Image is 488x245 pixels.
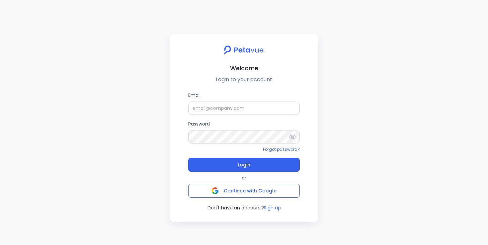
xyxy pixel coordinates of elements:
[188,184,300,198] button: Continue with Google
[188,102,300,115] input: Email
[188,130,300,143] input: Password
[207,204,264,211] span: Don't have an account?
[188,120,300,143] label: Password
[175,63,313,73] h2: Welcome
[263,146,300,152] a: Forgot password?
[175,76,313,84] p: Login to your account
[220,42,268,58] img: petavue logo
[238,160,250,169] span: Login
[242,174,246,181] span: or
[224,187,277,194] span: Continue with Google
[264,204,281,211] button: Sign up
[188,92,300,115] label: Email
[188,158,300,172] button: Login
